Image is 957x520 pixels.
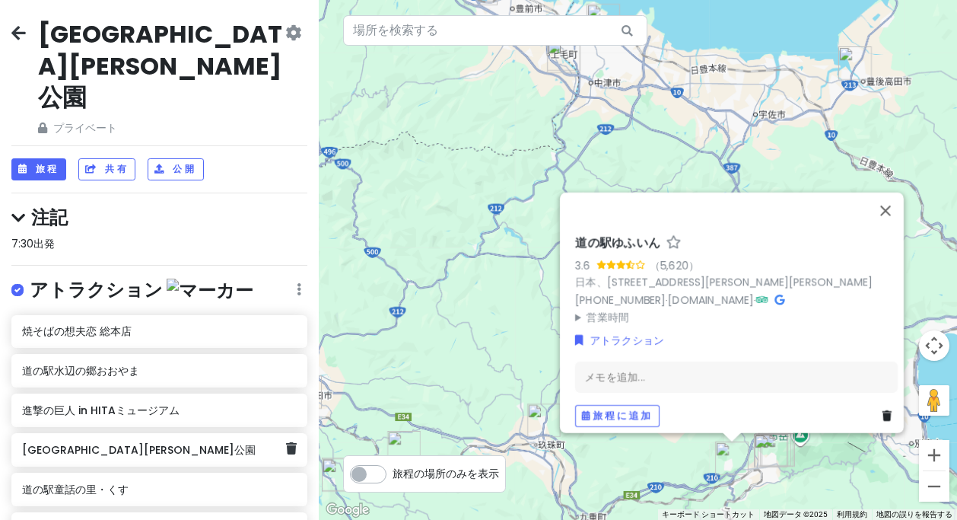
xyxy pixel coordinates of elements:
[575,233,660,250] font: 道の駅ゆふいん
[286,439,297,459] a: Delete place
[666,292,668,307] font: ·
[587,4,620,37] div: さくら温泉
[668,292,754,307] a: [DOMAIN_NAME]
[590,333,664,348] font: アトラクション
[586,309,628,324] font: 営業時間
[662,509,755,520] button: キーボード反対
[53,120,117,136] font: プライベート
[761,433,795,467] div: 金鱗湖
[343,15,647,46] input: 場所を検索する
[22,482,129,497] font: 道の駅童話の里・くす
[837,510,867,518] a: 利用規約
[11,158,66,180] button: 旅程
[288,375,322,409] div: 焼そばの想夫恋 総本店
[575,275,873,290] a: 日本、[STREET_ADDRESS][PERSON_NAME][PERSON_NAME]
[575,308,898,325] summary: 営業時間
[593,409,653,422] font: 旅程に追加
[387,431,421,464] div: 九州池田記念墓地公園
[754,292,756,307] font: ·
[22,442,256,458] font: [GEOGRAPHIC_DATA][PERSON_NAME]公園
[167,279,253,302] img: マーカー
[22,403,180,418] font: 進撃の巨人 in HITAミュージアム
[322,458,355,491] div: 道の駅 水辺の郷おおやま
[876,510,952,518] a: 地図の誤りを報告する
[31,205,68,230] font: 注記
[148,158,203,180] button: 公開
[11,236,55,251] font: 7:30出発
[756,294,768,305] i: トリップアドバイザー
[838,46,872,80] div: 昭和の町
[173,163,196,176] font: 公開
[919,440,949,471] button: ズームイン
[38,17,282,114] font: [GEOGRAPHIC_DATA][PERSON_NAME]公園
[584,369,644,384] font: メモを追加...
[30,277,163,302] font: アトラクション
[547,40,580,73] div: 湯の迫温泉 大平楽
[882,407,898,424] a: 場所を削除
[774,294,784,305] i: Googleマップ
[323,500,373,520] a: Google マップでこの地域を開きます（新しいウィンドウが開きます）
[919,385,949,416] button: 地図上にペグマンを落として、ストリートビューを開きます
[575,292,666,307] a: [PHONE_NUMBER]
[22,324,132,339] font: 焼そばの想夫恋 総本店
[919,471,949,502] button: ズームアウト
[754,434,787,467] div: トリック３Ｄアート湯布院
[867,192,904,228] button: 閉じる
[760,433,793,467] div: 金鱗湖入口前駐車場
[575,405,660,427] button: 旅程に追加
[666,234,682,250] a: スタープレイス
[575,257,590,273] font: 3.6
[650,257,699,273] font: （5,620）
[22,363,139,378] font: 道の駅水辺の郷おおやま
[36,163,59,176] font: 旅程
[764,510,828,518] font: 地図データ ©2025
[527,404,561,437] div: 道の駅 童話の里·くす
[105,163,129,176] font: 共有
[575,332,664,349] a: アトラクション
[78,158,135,180] button: 共有
[919,330,949,361] button: 地図のカメラ コントロール
[393,466,499,481] font: 旅程の場所のみを表示
[322,458,355,492] div: 進撃の巨人 in HITA ミュージアム
[715,442,749,475] div: 道の駅 ゆふいん
[323,500,373,520] img: グーグル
